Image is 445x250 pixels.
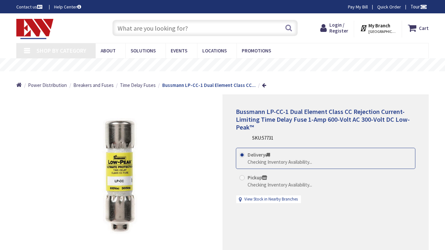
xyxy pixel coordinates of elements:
[50,107,190,247] img: Bussmann LP-CC-1 Dual Element Class CC Rejection Current-Limiting Time Delay Fuse 1-Amp 600-Volt ...
[248,181,312,188] div: Checking Inventory Availability...
[248,174,267,181] strong: Pickup
[262,135,273,141] span: 57731
[368,22,390,29] strong: My Branch
[131,48,156,54] span: Solutions
[348,4,368,10] a: Pay My Bill
[73,82,114,88] span: Breakers and Fuses
[169,62,288,69] rs-layer: Free Same Day Pickup at 19 Locations
[171,48,187,54] span: Events
[410,4,427,10] span: Tour
[101,48,116,54] span: About
[360,22,396,34] div: My Branch [GEOGRAPHIC_DATA], [GEOGRAPHIC_DATA]
[419,22,429,34] strong: Cart
[16,4,44,10] a: Contact us
[120,82,156,88] span: Time Delay Fuses
[377,4,401,10] a: Quick Order
[236,107,410,131] span: Bussmann LP-CC-1 Dual Element Class CC Rejection Current-Limiting Time Delay Fuse 1-Amp 600-Volt ...
[242,48,271,54] span: Promotions
[202,48,227,54] span: Locations
[36,47,86,54] span: Shop By Category
[368,29,396,34] span: [GEOGRAPHIC_DATA], [GEOGRAPHIC_DATA]
[248,159,312,165] div: Checking Inventory Availability...
[73,82,114,89] a: Breakers and Fuses
[120,82,156,89] a: Time Delay Fuses
[162,82,256,88] strong: Bussmann LP-CC-1 Dual Element Class CC...
[320,22,348,34] a: Login / Register
[28,82,67,88] span: Power Distribution
[112,20,298,36] input: What are you looking for?
[244,196,298,202] a: View Stock in Nearby Branches
[28,82,67,89] a: Power Distribution
[54,4,81,10] a: Help Center
[248,152,270,158] strong: Delivery
[329,22,348,34] span: Login / Register
[252,134,273,141] div: SKU:
[408,22,429,34] a: Cart
[16,19,53,39] img: Electrical Wholesalers, Inc.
